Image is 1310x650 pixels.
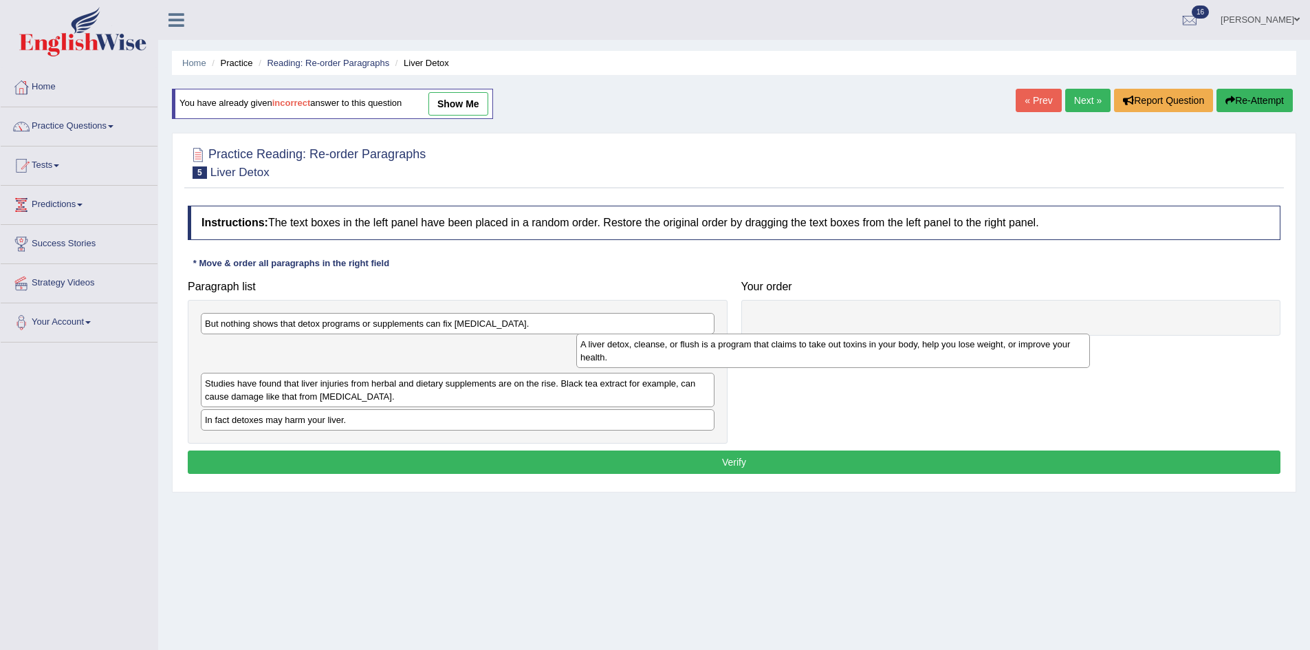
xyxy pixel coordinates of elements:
div: Studies have found that liver injuries from herbal and dietary supplements are on the rise. Black... [201,373,714,407]
h2: Practice Reading: Re-order Paragraphs [188,144,426,179]
b: incorrect [272,98,311,109]
button: Report Question [1114,89,1213,112]
a: Home [182,58,206,68]
button: Verify [188,451,1280,474]
div: You have already given answer to this question [172,89,493,119]
h4: Your order [741,281,1281,293]
a: Next » [1065,89,1111,112]
a: Strategy Videos [1,264,157,299]
a: Tests [1,147,157,181]
a: « Prev [1016,89,1061,112]
a: Predictions [1,186,157,220]
h4: The text boxes in the left panel have been placed in a random order. Restore the original order b... [188,206,1280,240]
div: In fact detoxes may harm your liver. [201,409,714,431]
small: Liver Detox [210,166,270,179]
a: Your Account [1,303,157,338]
span: 16 [1192,6,1209,19]
div: A liver detox, cleanse, or flush is a program that claims to take out toxins in your body, help y... [576,334,1090,368]
a: show me [428,92,488,116]
button: Re-Attempt [1216,89,1293,112]
div: But nothing shows that detox programs or supplements can fix [MEDICAL_DATA]. [201,313,714,334]
a: Practice Questions [1,107,157,142]
li: Liver Detox [392,56,449,69]
b: Instructions: [201,217,268,228]
a: Reading: Re-order Paragraphs [267,58,389,68]
a: Home [1,68,157,102]
a: Success Stories [1,225,157,259]
span: 5 [193,166,207,179]
li: Practice [208,56,252,69]
h4: Paragraph list [188,281,728,293]
div: * Move & order all paragraphs in the right field [188,257,395,270]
